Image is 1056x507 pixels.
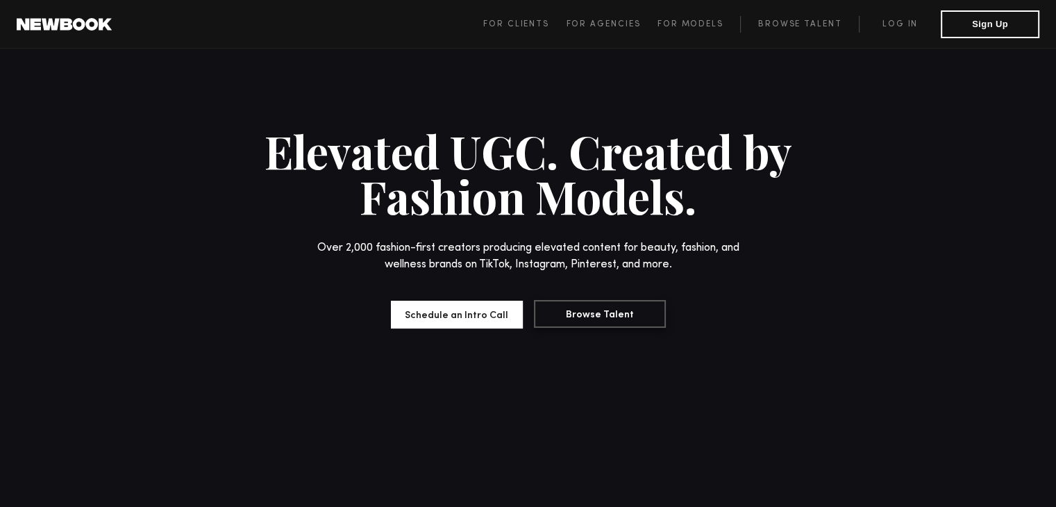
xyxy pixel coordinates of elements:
[391,301,523,329] button: Schedule an Intro Call
[534,300,666,328] button: Browse Talent
[740,16,859,33] a: Browse Talent
[483,20,549,28] span: For Clients
[941,10,1039,38] button: Sign Up
[262,128,794,219] h1: Elevated UGC. Created by Fashion Models.
[859,16,941,33] a: Log in
[483,16,566,33] a: For Clients
[566,20,640,28] span: For Agencies
[566,16,657,33] a: For Agencies
[657,20,723,28] span: For Models
[657,16,741,33] a: For Models
[313,240,744,273] p: Over 2,000 fashion-first creators producing elevated content for beauty, fashion, and wellness br...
